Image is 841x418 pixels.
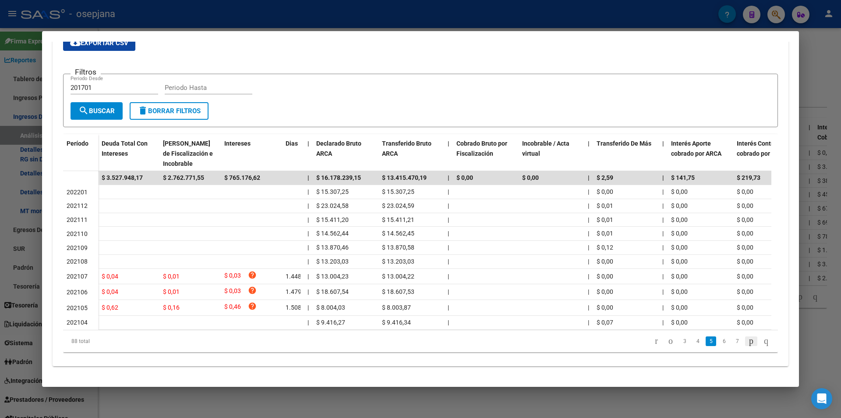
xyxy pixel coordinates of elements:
span: 202109 [67,244,88,251]
span: $ 3.527.948,17 [102,174,143,181]
span: $ 0,01 [597,216,613,223]
span: $ 0,00 [737,288,753,295]
span: $ 0,00 [737,244,753,251]
span: $ 13.004,22 [382,273,414,280]
span: $ 0,00 [456,174,473,181]
span: | [307,288,309,295]
span: | [588,174,590,181]
span: | [588,140,590,147]
span: Interés Contribución cobrado por ARCA [737,140,794,157]
span: | [588,273,589,280]
span: $ 0,00 [671,216,688,223]
span: | [588,304,589,311]
span: $ 0,01 [163,288,180,295]
span: $ 8.004,03 [316,304,345,311]
span: $ 9.416,27 [316,319,345,326]
span: | [307,230,309,237]
span: $ 765.176,62 [224,174,260,181]
li: page 6 [717,334,731,349]
i: help [248,302,257,311]
datatable-header-cell: | [444,134,453,173]
span: Período [67,140,88,147]
li: page 7 [731,334,744,349]
span: | [448,140,449,147]
span: $ 13.870,46 [316,244,349,251]
span: | [588,319,589,326]
mat-icon: search [78,105,89,116]
span: $ 0,00 [671,230,688,237]
span: | [448,188,449,195]
span: $ 0,00 [737,188,753,195]
span: $ 141,75 [671,174,695,181]
div: Open Intercom Messenger [811,388,832,409]
datatable-header-cell: | [584,134,593,173]
span: $ 23.024,58 [316,202,349,209]
span: $ 0,01 [163,273,180,280]
span: $ 14.562,44 [316,230,349,237]
span: | [588,202,589,209]
span: 202106 [67,289,88,296]
span: $ 219,73 [737,174,760,181]
button: Borrar Filtros [130,102,208,120]
span: Cobrado Bruto por Fiscalización [456,140,507,157]
a: 6 [719,336,729,346]
datatable-header-cell: Deuda Total Con Intereses [98,134,159,173]
datatable-header-cell: Dias [282,134,304,173]
button: Exportar CSV [63,35,135,51]
span: 1.479 [286,288,301,295]
span: 202110 [67,230,88,237]
span: | [448,288,449,295]
span: Transferido De Más [597,140,651,147]
span: | [448,244,449,251]
h3: Filtros [71,67,101,77]
span: | [662,304,664,311]
span: $ 0,01 [597,202,613,209]
span: [PERSON_NAME] de Fiscalización e Incobrable [163,140,213,167]
span: $ 0,04 [102,288,118,295]
a: go to first page [651,336,662,346]
span: $ 0,00 [671,288,688,295]
a: go to previous page [664,336,677,346]
span: | [448,230,449,237]
span: $ 0,62 [102,304,118,311]
span: $ 23.024,59 [382,202,414,209]
span: | [662,188,664,195]
span: $ 0,00 [737,304,753,311]
span: | [448,258,449,265]
datatable-header-cell: Incobrable / Acta virtual [519,134,584,173]
span: Incobrable / Acta virtual [522,140,569,157]
span: | [662,202,664,209]
span: | [307,319,309,326]
datatable-header-cell: Cobrado Bruto por Fiscalización [453,134,519,173]
span: | [662,273,664,280]
mat-icon: cloud_download [70,37,81,48]
span: $ 0,00 [671,244,688,251]
span: | [307,188,309,195]
span: | [588,258,589,265]
span: | [448,216,449,223]
datatable-header-cell: Declarado Bruto ARCA [313,134,378,173]
span: $ 0,00 [737,216,753,223]
span: 1.448 [286,273,301,280]
span: | [448,273,449,280]
span: $ 0,00 [737,319,753,326]
div: 88 total [63,330,205,352]
span: $ 0,00 [522,174,539,181]
datatable-header-cell: Período [63,134,98,171]
span: 202108 [67,258,88,265]
span: | [588,244,589,251]
span: | [307,140,309,147]
span: | [307,273,309,280]
li: page 3 [678,334,691,349]
span: $ 0,00 [671,273,688,280]
span: | [662,140,664,147]
span: | [307,304,309,311]
span: | [662,258,664,265]
span: 202107 [67,273,88,280]
span: $ 15.307,25 [316,188,349,195]
li: page 5 [704,334,717,349]
span: $ 0,00 [597,258,613,265]
span: | [448,319,449,326]
span: | [662,216,664,223]
datatable-header-cell: Transferido Bruto ARCA [378,134,444,173]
